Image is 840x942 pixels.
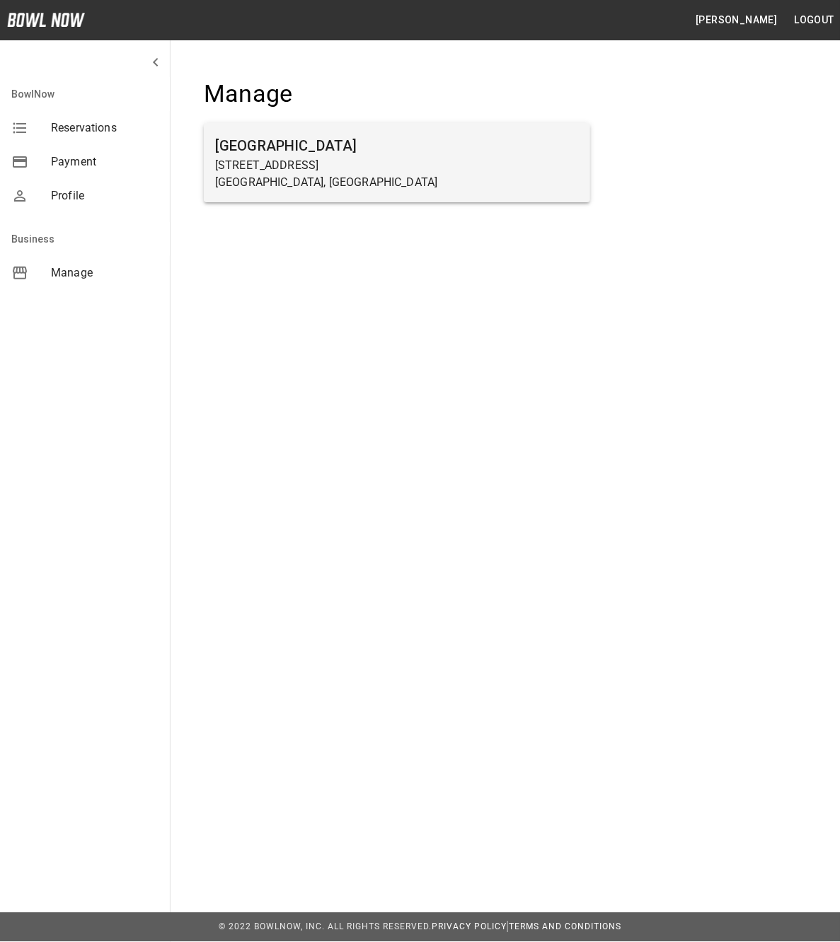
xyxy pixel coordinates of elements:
span: Payment [51,153,159,170]
a: Terms and Conditions [509,922,621,932]
p: [GEOGRAPHIC_DATA], [GEOGRAPHIC_DATA] [215,174,579,191]
span: Reservations [51,120,159,136]
button: [PERSON_NAME] [690,7,783,33]
span: Profile [51,187,159,204]
span: © 2022 BowlNow, Inc. All Rights Reserved. [219,922,432,932]
button: Logout [789,7,840,33]
a: Privacy Policy [432,922,507,932]
img: logo [7,13,85,27]
span: Manage [51,264,159,281]
p: [STREET_ADDRESS] [215,157,579,174]
h4: Manage [204,79,590,109]
h6: [GEOGRAPHIC_DATA] [215,134,579,157]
